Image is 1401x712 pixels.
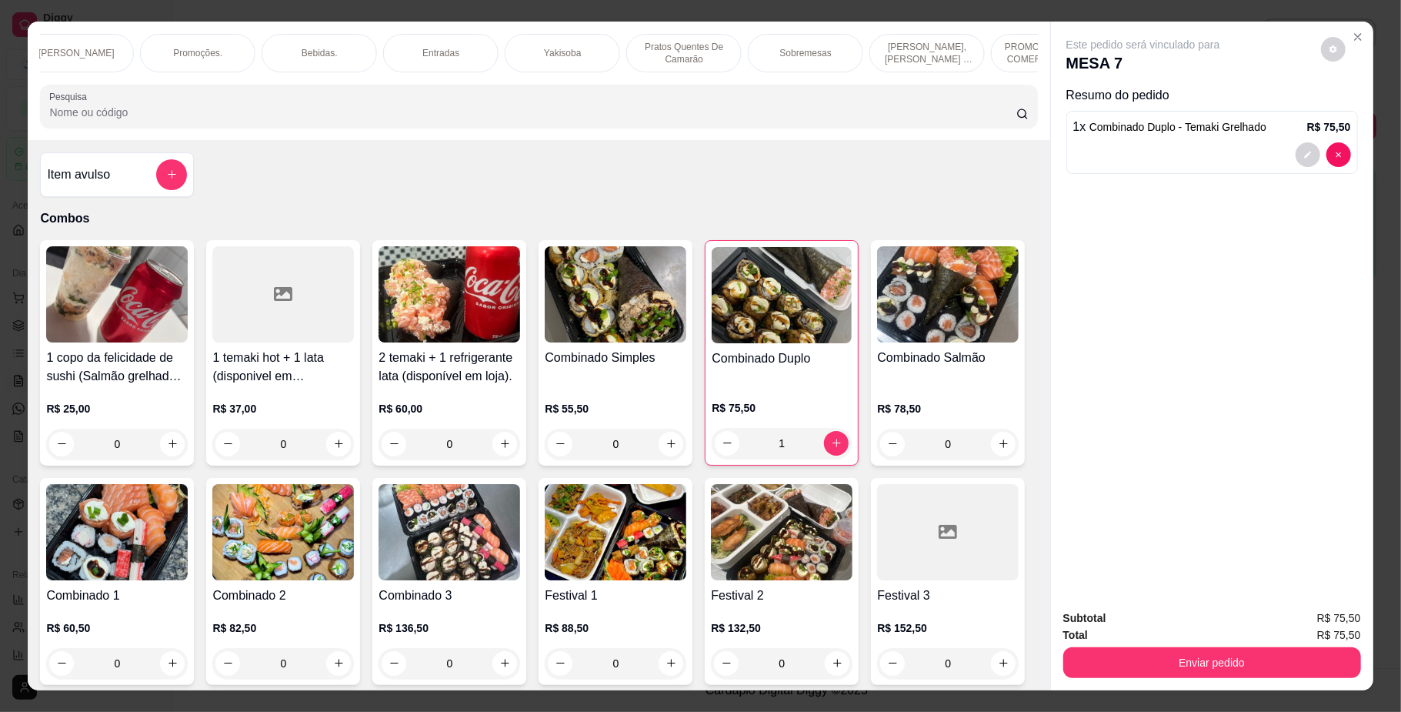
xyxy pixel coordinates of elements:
button: Close [1346,25,1370,49]
button: decrease-product-quantity [215,651,240,676]
img: product-image [877,246,1019,343]
p: R$ 152,50 [877,620,1019,636]
button: decrease-product-quantity [1321,37,1346,62]
p: 1 x [1073,118,1266,136]
span: R$ 75,50 [1317,627,1361,643]
img: product-image [712,247,852,343]
p: Promoções. [173,47,222,59]
h4: 1 copo da felicidade de sushi (Salmão grelhado) 200ml + 1 lata (disponivel em [GEOGRAPHIC_DATA]) [46,349,188,386]
img: product-image [212,484,354,580]
p: [PERSON_NAME] [38,47,115,59]
button: Enviar pedido [1063,647,1361,678]
strong: Total [1063,629,1088,641]
input: Pesquisa [49,105,1016,120]
h4: Combinado Duplo [712,349,852,368]
h4: Combinado Simples [545,349,686,367]
img: product-image [545,246,686,343]
img: product-image [379,246,520,343]
p: Este pedido será vinculado para [1066,37,1220,52]
button: decrease-product-quantity [215,432,240,456]
p: MESA 7 [1066,52,1220,74]
img: product-image [545,484,686,580]
p: Sobremesas [780,47,832,59]
p: R$ 75,50 [712,400,852,416]
h4: Combinado 2 [212,587,354,605]
p: R$ 55,50 [545,401,686,416]
p: R$ 25,00 [46,401,188,416]
button: increase-product-quantity [326,651,351,676]
img: product-image [46,484,188,580]
p: Combos [40,209,1037,228]
h4: Combinado Salmão [877,349,1019,367]
p: Pratos Quentes De Camarão [639,41,729,65]
p: [PERSON_NAME], [PERSON_NAME] & [PERSON_NAME] [882,41,972,65]
h4: 1 temaki hot + 1 lata (disponivel em [GEOGRAPHIC_DATA]) [212,349,354,386]
img: product-image [379,484,520,580]
button: decrease-product-quantity [1326,142,1351,167]
button: increase-product-quantity [492,651,517,676]
h4: Festival 3 [877,587,1019,605]
img: product-image [711,484,852,580]
p: Bebidas. [302,47,338,59]
button: decrease-product-quantity [49,651,74,676]
button: decrease-product-quantity [49,432,74,456]
img: product-image [46,246,188,343]
h4: 2 temaki + 1 refrigerante lata (disponível em loja). [379,349,520,386]
p: Entradas [422,47,459,59]
button: increase-product-quantity [326,432,351,456]
h4: Combinado 3 [379,587,520,605]
h4: Festival 1 [545,587,686,605]
strong: Subtotal [1063,612,1106,624]
p: R$ 60,00 [379,401,520,416]
p: R$ 82,50 [212,620,354,636]
p: Resumo do pedido [1066,86,1358,105]
span: R$ 75,50 [1317,610,1361,627]
p: R$ 132,50 [711,620,852,636]
label: Pesquisa [49,90,92,103]
p: Yakisoba [544,47,581,59]
h4: Item avulso [47,165,110,184]
p: R$ 88,50 [545,620,686,636]
p: R$ 75,50 [1307,119,1351,135]
p: R$ 37,00 [212,401,354,416]
p: R$ 136,50 [379,620,520,636]
span: Combinado Duplo - Temaki Grelhado [1089,121,1266,133]
p: PROMOÇÕES PARA COMER NO LOCAL [1004,41,1093,65]
button: decrease-product-quantity [1296,142,1320,167]
button: increase-product-quantity [160,651,185,676]
p: R$ 60,50 [46,620,188,636]
h4: Combinado 1 [46,587,188,605]
h4: Festival 2 [711,587,852,605]
button: increase-product-quantity [160,432,185,456]
button: add-separate-item [156,159,187,190]
button: decrease-product-quantity [382,651,406,676]
p: R$ 78,50 [877,401,1019,416]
